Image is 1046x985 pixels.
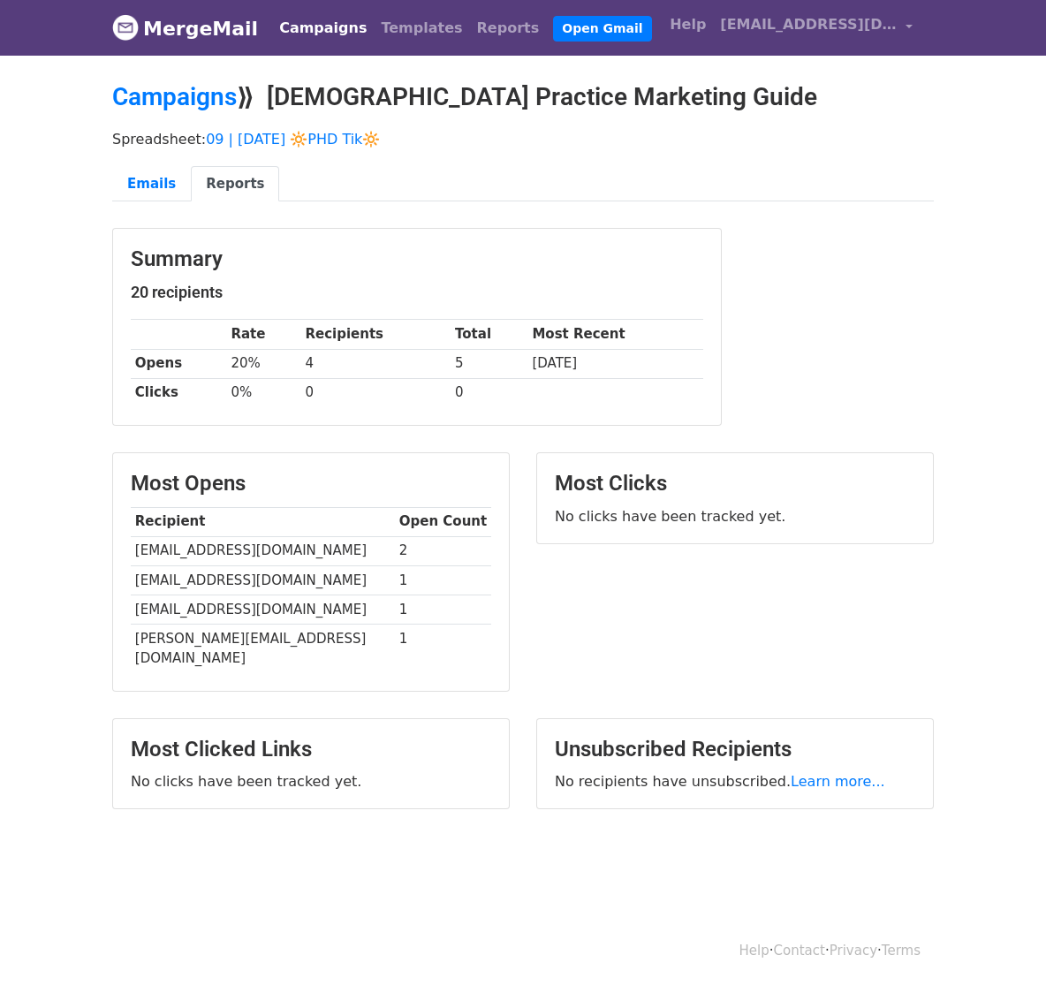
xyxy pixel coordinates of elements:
[555,471,915,496] h3: Most Clicks
[528,320,703,349] th: Most Recent
[272,11,374,46] a: Campaigns
[206,131,380,148] a: 09 | [DATE] 🔆PHD Tik🔆
[131,349,227,378] th: Opens
[227,349,301,378] td: 20%
[395,507,491,536] th: Open Count
[131,772,491,791] p: No clicks have been tracked yet.
[301,320,451,349] th: Recipients
[451,378,527,407] td: 0
[882,943,921,958] a: Terms
[555,507,915,526] p: No clicks have been tracked yet.
[830,943,877,958] a: Privacy
[112,82,934,112] h2: ⟫ [DEMOGRAPHIC_DATA] Practice Marketing Guide
[663,7,713,42] a: Help
[395,595,491,624] td: 1
[112,166,191,202] a: Emails
[131,536,395,565] td: [EMAIL_ADDRESS][DOMAIN_NAME]
[131,507,395,536] th: Recipient
[470,11,547,46] a: Reports
[395,536,491,565] td: 2
[112,14,139,41] img: MergeMail logo
[720,14,897,35] span: [EMAIL_ADDRESS][DOMAIN_NAME]
[395,624,491,672] td: 1
[713,7,920,49] a: [EMAIL_ADDRESS][DOMAIN_NAME]
[131,737,491,762] h3: Most Clicked Links
[395,565,491,595] td: 1
[451,349,527,378] td: 5
[131,378,227,407] th: Clicks
[227,320,301,349] th: Rate
[191,166,279,202] a: Reports
[112,82,237,111] a: Campaigns
[451,320,527,349] th: Total
[112,10,258,47] a: MergeMail
[131,624,395,672] td: [PERSON_NAME][EMAIL_ADDRESS][DOMAIN_NAME]
[131,595,395,624] td: [EMAIL_ADDRESS][DOMAIN_NAME]
[958,900,1046,985] iframe: Chat Widget
[555,737,915,762] h3: Unsubscribed Recipients
[739,943,769,958] a: Help
[555,772,915,791] p: No recipients have unsubscribed.
[131,246,703,272] h3: Summary
[553,16,651,42] a: Open Gmail
[528,349,703,378] td: [DATE]
[301,378,451,407] td: 0
[374,11,469,46] a: Templates
[227,378,301,407] td: 0%
[774,943,825,958] a: Contact
[131,565,395,595] td: [EMAIL_ADDRESS][DOMAIN_NAME]
[791,773,885,790] a: Learn more...
[131,471,491,496] h3: Most Opens
[112,130,934,148] p: Spreadsheet:
[301,349,451,378] td: 4
[131,283,703,302] h5: 20 recipients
